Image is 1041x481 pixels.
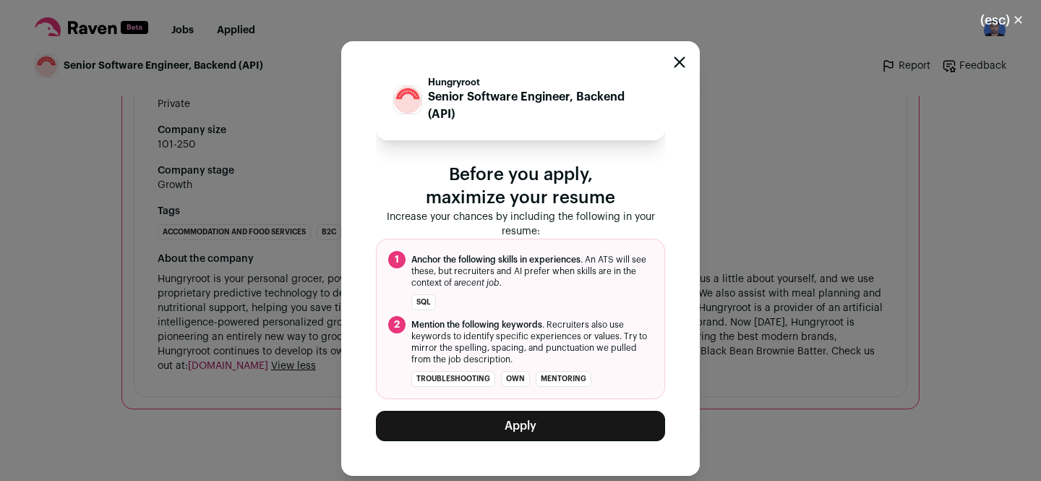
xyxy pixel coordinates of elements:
[501,371,530,387] li: own
[388,251,406,268] span: 1
[963,4,1041,36] button: Close modal
[428,88,648,123] p: Senior Software Engineer, Backend (API)
[376,210,665,239] p: Increase your chances by including the following in your resume:
[411,320,542,329] span: Mention the following keywords
[411,371,495,387] li: troubleshooting
[394,86,421,114] img: dfd728e3fb47fdea54b215254a5a375c6ef16a04fb3c5d1c381684680e5bbace.jpg
[674,56,685,68] button: Close modal
[411,294,436,310] li: SQL
[411,254,653,289] span: . An ATS will see these, but recruiters and AI prefer when skills are in the context of a
[376,163,665,210] p: Before you apply, maximize your resume
[388,316,406,333] span: 2
[411,319,653,365] span: . Recruiters also use keywords to identify specific experiences or values. Try to mirror the spel...
[376,411,665,441] button: Apply
[458,278,502,287] i: recent job.
[411,255,581,264] span: Anchor the following skills in experiences
[536,371,591,387] li: mentoring
[428,77,648,88] p: Hungryroot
